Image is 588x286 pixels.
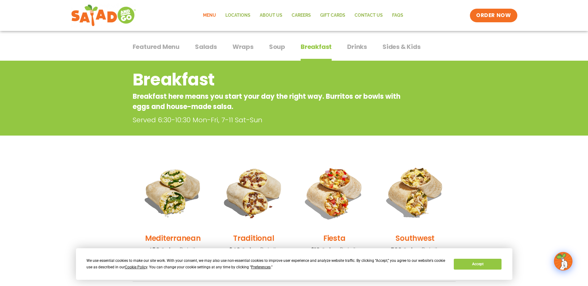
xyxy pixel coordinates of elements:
[387,8,408,23] a: FAQs
[396,233,435,244] h2: Southwest
[137,157,209,228] img: Product photo for Mediterranean Breakfast Burrito
[340,246,358,253] span: Details
[86,258,446,271] div: We use essential cookies to make our site work. With your consent, we may also use non-essential ...
[301,42,332,51] span: Breakfast
[255,8,287,23] a: About Us
[218,157,290,228] img: Product photo for Traditional
[476,12,511,19] span: ORDER NOW
[133,67,406,92] h2: Breakfast
[198,8,221,23] a: Menu
[347,42,367,51] span: Drinks
[350,8,387,23] a: Contact Us
[148,245,170,254] span: 480 Cal
[232,42,254,51] span: Wraps
[316,8,350,23] a: GIFT CARDS
[133,91,406,112] p: Breakfast here means you start your day the right way. Burritos or bowls with eggs and house-made...
[71,3,136,28] img: new-SAG-logo-768×292
[269,42,285,51] span: Soup
[233,233,274,244] h2: Traditional
[133,42,179,51] span: Featured Menu
[229,245,251,254] span: 640 Cal
[470,9,517,22] a: ORDER NOW
[311,245,331,254] span: 610 Cal
[251,265,271,269] span: Preferences
[454,259,502,270] button: Accept
[287,8,316,23] a: Careers
[198,8,408,23] nav: Menu
[133,40,456,61] div: Tabbed content
[145,233,201,244] h2: Mediterranean
[125,265,147,269] span: Cookie Policy
[260,246,278,253] span: Details
[76,248,512,280] div: Cookie Consent Prompt
[391,245,413,254] span: 500 Cal
[179,246,198,253] span: Details
[379,157,451,228] img: Product photo for Southwest
[323,233,346,244] h2: Fiesta
[195,42,217,51] span: Salads
[133,115,409,125] p: Served 6:30-10:30 Mon-Fri, 7-11 Sat-Sun
[221,8,255,23] a: Locations
[422,246,440,253] span: Details
[555,253,572,270] img: wpChatIcon
[382,42,421,51] span: Sides & Kids
[299,157,370,228] img: Product photo for Fiesta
